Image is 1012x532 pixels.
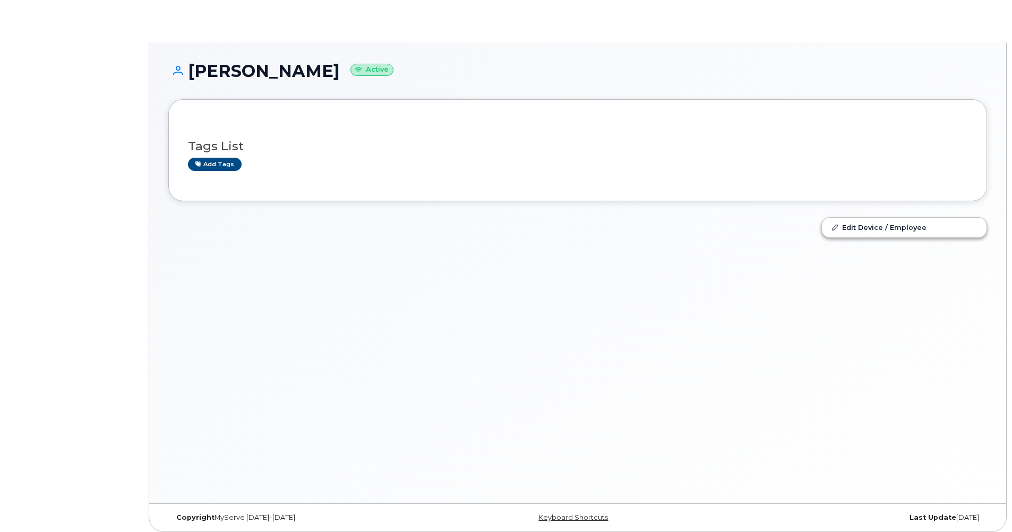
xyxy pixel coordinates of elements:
[168,62,987,80] h1: [PERSON_NAME]
[538,513,608,521] a: Keyboard Shortcuts
[822,218,987,237] a: Edit Device / Employee
[168,513,441,522] div: MyServe [DATE]–[DATE]
[188,140,967,153] h3: Tags List
[910,513,956,521] strong: Last Update
[350,64,393,76] small: Active
[188,158,242,171] a: Add tags
[176,513,215,521] strong: Copyright
[714,513,987,522] div: [DATE]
